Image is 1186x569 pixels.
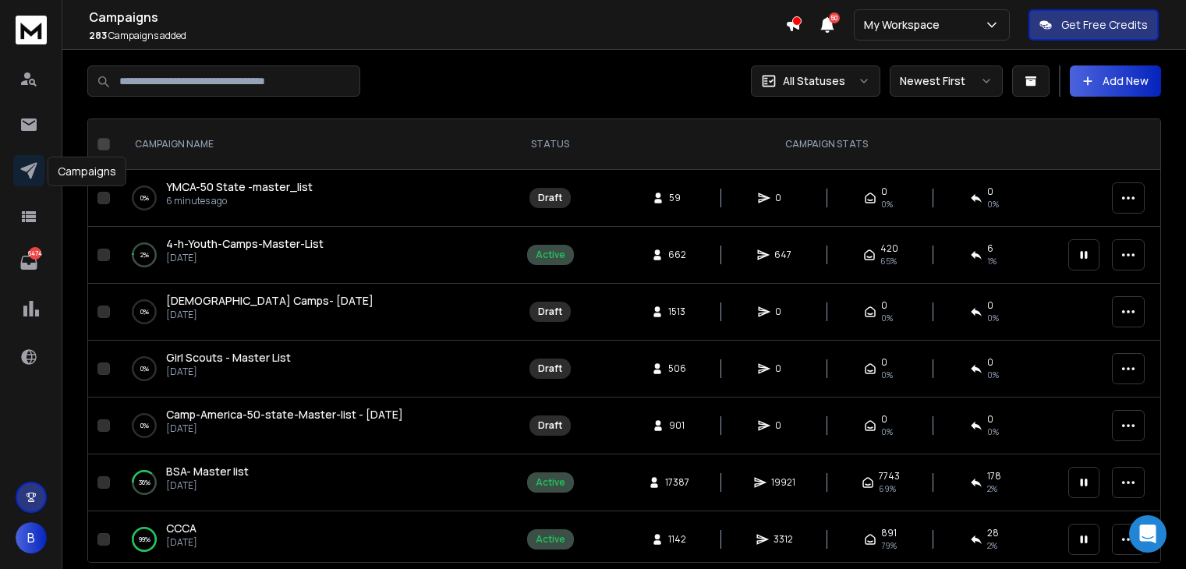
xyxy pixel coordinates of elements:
span: 662 [668,249,686,261]
span: 0 [881,413,887,426]
span: 647 [774,249,791,261]
p: My Workspace [864,17,946,33]
span: 0% [881,426,893,438]
p: [DATE] [166,479,249,492]
span: 6 [987,242,993,255]
p: Get Free Credits [1061,17,1148,33]
p: 0 % [140,418,149,433]
td: 0%Camp-America-50-state-Master-list - [DATE][DATE] [116,398,506,454]
span: 0 [775,306,791,318]
span: 0 [987,413,993,426]
p: 99 % [139,532,150,547]
span: 0% [987,312,999,324]
div: Draft [538,419,562,432]
span: 7743 [879,470,900,482]
a: YMCA-50 State -master_list [166,179,313,195]
span: 4-h-Youth-Camps-Master-List [166,236,324,251]
p: 36 % [139,475,150,490]
button: Newest First [890,65,1003,97]
span: 3312 [774,533,793,546]
span: 0% [987,369,999,381]
button: B [16,522,47,553]
span: 0 [775,192,791,204]
span: 0% [987,426,999,438]
span: Girl Scouts - Master List [166,350,291,365]
span: 283 [89,29,107,42]
span: 59 [669,192,685,204]
span: 79 % [881,539,897,552]
p: All Statuses [783,73,845,89]
span: 0 [987,186,993,198]
span: 178 [987,470,1001,482]
span: 901 [669,419,685,432]
span: 0 [881,356,887,369]
a: 6474 [13,247,44,278]
p: 0 % [140,304,149,320]
span: 0% [881,312,893,324]
p: [DATE] [166,366,291,378]
span: 420 [880,242,898,255]
p: [DATE] [166,422,403,435]
a: BSA- Master list [166,464,249,479]
span: Camp-America-50-state-Master-list - [DATE] [166,407,403,422]
span: 1513 [668,306,685,318]
p: 6 minutes ago [166,195,313,207]
td: 2%4-h-Youth-Camps-Master-List[DATE] [116,227,506,284]
a: [DEMOGRAPHIC_DATA] Camps- [DATE] [166,293,374,309]
p: [DATE] [166,536,197,549]
div: Active [536,249,565,261]
td: 99%CCCA[DATE] [116,511,506,568]
span: 2 % [987,482,997,495]
span: 0 [775,419,791,432]
div: Draft [538,306,562,318]
span: 0% [987,198,999,210]
span: 65 % [880,255,897,267]
td: 0%YMCA-50 State -master_list6 minutes ago [116,170,506,227]
div: Open Intercom Messenger [1129,515,1167,553]
span: 1 % [987,255,997,267]
a: Girl Scouts - Master List [166,350,291,366]
p: Campaigns added [89,30,785,42]
span: YMCA-50 State -master_list [166,179,313,194]
div: Active [536,533,565,546]
div: Draft [538,362,562,375]
th: STATUS [506,119,594,170]
span: 0 [881,299,887,312]
td: 36%BSA- Master list[DATE] [116,454,506,511]
th: CAMPAIGN STATS [594,119,1059,170]
span: 69 % [879,482,896,495]
span: 0 [881,186,887,198]
button: Get Free Credits [1028,9,1159,41]
p: 2 % [140,247,149,263]
p: 0 % [140,190,149,206]
p: [DATE] [166,309,374,321]
p: 6474 [29,247,41,260]
div: Campaigns [48,157,126,186]
span: 50 [829,12,840,23]
td: 0%Girl Scouts - Master List[DATE] [116,341,506,398]
span: 19921 [771,476,795,489]
div: Active [536,476,565,489]
a: 4-h-Youth-Camps-Master-List [166,236,324,252]
div: Draft [538,192,562,204]
span: 0% [881,369,893,381]
span: 0 [775,362,791,375]
span: 0 [987,356,993,369]
span: 506 [668,362,686,375]
span: 1142 [668,533,686,546]
a: CCCA [166,521,196,536]
span: 28 [987,527,999,539]
td: 0%[DEMOGRAPHIC_DATA] Camps- [DATE][DATE] [116,284,506,341]
span: 2 % [987,539,997,552]
th: CAMPAIGN NAME [116,119,506,170]
img: logo [16,16,47,44]
span: 0% [881,198,893,210]
span: 891 [881,527,897,539]
a: Camp-America-50-state-Master-list - [DATE] [166,407,403,422]
span: [DEMOGRAPHIC_DATA] Camps- [DATE] [166,293,374,308]
button: Add New [1070,65,1161,97]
